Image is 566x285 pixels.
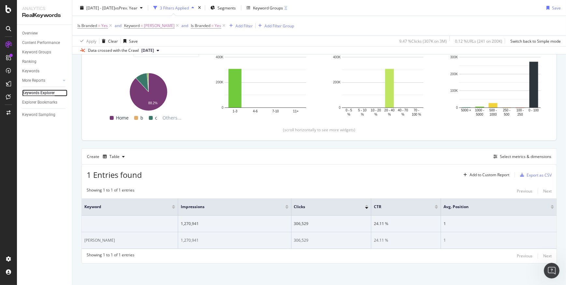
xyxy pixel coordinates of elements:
div: Overview [22,30,38,37]
text: 100 - [516,109,524,112]
div: Add Filter Group [264,23,294,28]
text: 0 [221,106,223,109]
span: 1 Entries found [87,169,142,180]
div: Keyword Groups [22,49,51,56]
text: 200K [450,72,458,76]
span: Avg. Position [444,204,541,210]
button: Save [544,3,561,13]
div: 3 Filters Applied [160,5,189,10]
span: Home [116,114,129,122]
span: vs Prev. Year [115,5,137,10]
button: Segments [208,3,238,13]
div: Previous [517,253,532,259]
img: Profile image for Customer Support [19,4,29,14]
text: 0 - 5 [346,109,352,112]
div: [PERSON_NAME] [84,237,175,243]
div: 9.47 % Clicks ( 307K on 3M ) [399,38,447,44]
div: Jessica says… [5,194,125,220]
div: More Reports [22,77,45,84]
text: 500 [504,113,509,117]
div: and [181,23,188,28]
span: Yes [215,21,221,30]
div: Next [543,188,552,194]
div: : Shows the domain corresponding to the keyword - if multiple competitors exist, the best-ranking... [10,71,120,97]
span: Others... [160,114,184,122]
span: b [141,114,144,122]
div: RealKeywords [22,12,67,19]
button: and [181,22,188,29]
text: 88.2% [148,101,157,105]
b: Semrush Average Click CPC [10,100,119,112]
div: 306,529 [294,237,369,243]
div: 24.11 % [374,221,438,227]
button: [DATE] [139,47,162,54]
div: Showing 1 to 1 of 1 entries [87,252,134,260]
svg: A chart. [449,54,551,117]
div: 1,270,941 [181,221,288,227]
div: 1 [444,221,554,227]
div: Is that what you were looking for? [5,175,93,189]
button: Clear [99,36,118,46]
div: Showing 1 to 1 of 1 entries [87,187,134,195]
button: Previous [517,252,532,260]
div: Keyword Groups [253,5,283,10]
text: % [388,113,391,117]
button: Table [100,151,127,162]
button: Switch back to Simple mode [508,36,561,46]
div: Switch back to Simple mode [510,38,561,44]
button: Add Filter [227,22,253,30]
textarea: Message… [6,200,125,211]
div: Keywords [22,68,39,75]
span: Competitive Analysis Metrics [10,36,77,42]
a: More Reports [22,77,61,84]
button: [DATE] - [DATE]vsPrev. Year [78,3,145,13]
div: Table [109,155,120,159]
a: Explorer Bookmarks [22,99,67,106]
a: Ranking [22,58,67,65]
div: times [197,5,202,11]
div: Export as CSV [527,172,552,178]
button: Next [543,252,552,260]
div: Apply [86,38,96,44]
span: Is Branded [78,23,97,28]
text: 0 [456,106,458,109]
text: 200K [216,81,224,84]
div: Keywords Explorer [22,90,55,96]
iframe: Intercom live chat [544,263,559,278]
div: 0.12 % URLs ( 241 on 200K ) [455,38,502,44]
span: Yes [101,21,108,30]
a: Keyword Groups [22,49,67,56]
span: Cost & Intent Metrics [10,100,59,106]
div: A chart. [97,69,199,112]
a: Overview [22,30,67,37]
text: 7-10 [272,110,279,113]
svg: A chart. [332,54,433,117]
a: Keywords Explorer [22,90,67,96]
button: and [115,22,121,29]
div: 1,270,941 [181,237,288,243]
text: 5 - 10 [358,109,367,112]
div: (scroll horizontally to see more widgets) [90,127,549,133]
div: Explorer Bookmarks [22,99,57,106]
div: Data crossed with the Crawl [88,48,139,53]
text: 1-3 [233,110,237,113]
div: Save [552,5,561,10]
div: Select metrics & dimensions [500,154,551,159]
span: Keyword [124,23,140,28]
button: Add to Custom Report [461,170,509,180]
text: 1000 - [475,109,484,112]
div: why does semrush volume remain the same for each month? [29,198,120,211]
div: Is that what you were looking for? [10,179,88,185]
div: Add to Custom Report [470,173,509,177]
div: : The purpose behind a user's search - navigational, informational, transactional, or commercial ... [10,129,120,148]
h1: Customer Support [32,6,78,11]
span: = [211,23,214,28]
text: 5000 [476,113,484,117]
div: Save [129,38,138,44]
div: Clear [108,38,118,44]
text: 20 - 40 [384,109,395,112]
div: 24.11 % [374,237,438,243]
div: Analytics [22,5,67,12]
